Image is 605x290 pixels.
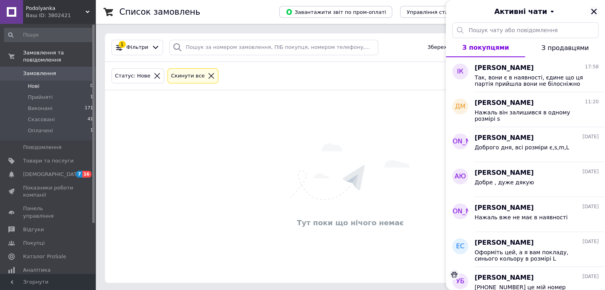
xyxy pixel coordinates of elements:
[475,133,534,143] span: [PERSON_NAME]
[23,171,82,178] span: [DEMOGRAPHIC_DATA]
[23,205,74,219] span: Панель управління
[585,64,599,70] span: 17:58
[446,38,525,57] button: З покупцями
[4,28,94,42] input: Пошук
[475,214,568,220] span: Нажаль вже не має в наявності
[28,105,53,112] span: Виконані
[85,105,93,112] span: 171
[119,7,200,17] h1: Список замовлень
[88,116,93,123] span: 41
[113,72,152,80] div: Статус: Нове
[475,109,587,122] span: Нажаль він залишився в одному розмірі s
[23,144,62,151] span: Повідомлення
[90,127,93,134] span: 1
[446,232,605,267] button: ЕС[PERSON_NAME][DATE]Оформіть цей, а я вам покладу, синього кольору в розмірі L
[119,41,126,48] div: 1
[90,94,93,101] span: 1
[28,94,53,101] span: Прийняті
[475,273,534,282] span: [PERSON_NAME]
[82,171,91,178] span: 16
[585,99,599,105] span: 11:20
[23,267,51,274] span: Аналітика
[462,44,509,51] span: З покупцями
[589,7,599,16] button: Закрити
[475,99,534,108] span: [PERSON_NAME]
[475,64,534,73] span: [PERSON_NAME]
[23,184,74,199] span: Показники роботи компанії
[279,6,392,18] button: Завантажити звіт по пром-оплаті
[28,127,53,134] span: Оплачені
[475,249,587,262] span: Оформіть цей, а я вам покладу, синього кольору в розмірі L
[582,133,599,140] span: [DATE]
[126,44,148,51] span: Фільтри
[23,253,66,260] span: Каталог ProSale
[457,67,463,76] span: ІК
[23,70,56,77] span: Замовлення
[400,6,474,18] button: Управління статусами
[90,83,93,90] span: 0
[582,168,599,175] span: [DATE]
[407,9,467,15] span: Управління статусами
[26,12,95,19] div: Ваш ID: 3802421
[456,242,464,251] span: ЕС
[28,116,55,123] span: Скасовані
[525,38,605,57] button: З продавцями
[475,168,534,178] span: [PERSON_NAME]
[169,40,378,55] input: Пошук за номером замовлення, ПІБ покупця, номером телефону, Email, номером накладної
[286,8,386,15] span: Завантажити звіт по пром-оплаті
[455,172,466,181] span: АЮ
[468,6,583,17] button: Активні чати
[446,127,605,162] button: [PERSON_NAME][PERSON_NAME][DATE]Доброго дня, всі розміри є,s,m,L
[582,203,599,210] span: [DATE]
[446,92,605,127] button: ДМ[PERSON_NAME]11:20Нажаль він залишився в одному розмірі s
[26,5,86,12] span: Podolyanka
[494,6,547,17] span: Активні чати
[475,144,569,151] span: Доброго дня, всі розміри є,s,m,L
[428,44,482,51] span: Збережені фільтри:
[456,277,465,286] span: УБ
[446,57,605,92] button: ІК[PERSON_NAME]17:58Так, вони є в наявності, єдине що ця партія прийшла вони не білосніжно білі, ...
[23,157,74,164] span: Товари та послуги
[169,72,206,80] div: Cкинути все
[582,238,599,245] span: [DATE]
[475,179,534,186] span: Добре , дуже дякую
[475,203,534,213] span: [PERSON_NAME]
[23,226,44,233] span: Відгуки
[452,22,599,38] input: Пошук чату або повідомлення
[446,162,605,197] button: АЮ[PERSON_NAME][DATE]Добре , дуже дякую
[109,218,591,228] div: Тут поки що нічого немає
[28,83,39,90] span: Нові
[76,171,82,178] span: 7
[23,240,45,247] span: Покупці
[446,197,605,232] button: [PERSON_NAME][PERSON_NAME][DATE]Нажаль вже не має в наявності
[455,102,465,111] span: ДМ
[541,44,589,52] span: З продавцями
[434,137,487,146] span: [PERSON_NAME]
[475,238,534,247] span: [PERSON_NAME]
[23,49,95,64] span: Замовлення та повідомлення
[475,74,587,87] span: Так, вони є в наявності, єдине що ця партія прийшла вони не білосніжно білі, а просто білі, такий...
[582,273,599,280] span: [DATE]
[434,207,487,216] span: [PERSON_NAME]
